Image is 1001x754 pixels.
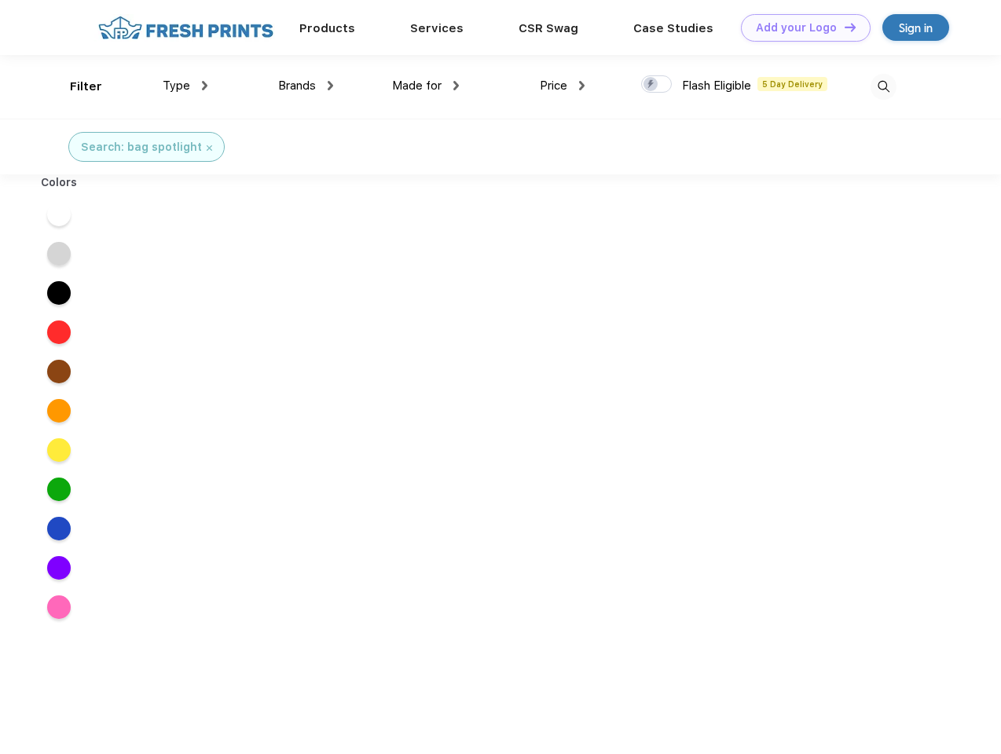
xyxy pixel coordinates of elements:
[882,14,949,41] a: Sign in
[845,23,856,31] img: DT
[871,74,896,100] img: desktop_search.svg
[540,79,567,93] span: Price
[278,79,316,93] span: Brands
[81,139,202,156] div: Search: bag spotlight
[757,77,827,91] span: 5 Day Delivery
[29,174,90,191] div: Colors
[453,81,459,90] img: dropdown.png
[163,79,190,93] span: Type
[207,145,212,151] img: filter_cancel.svg
[70,78,102,96] div: Filter
[93,14,278,42] img: fo%20logo%202.webp
[392,79,442,93] span: Made for
[682,79,751,93] span: Flash Eligible
[202,81,207,90] img: dropdown.png
[299,21,355,35] a: Products
[756,21,837,35] div: Add your Logo
[899,19,933,37] div: Sign in
[579,81,585,90] img: dropdown.png
[328,81,333,90] img: dropdown.png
